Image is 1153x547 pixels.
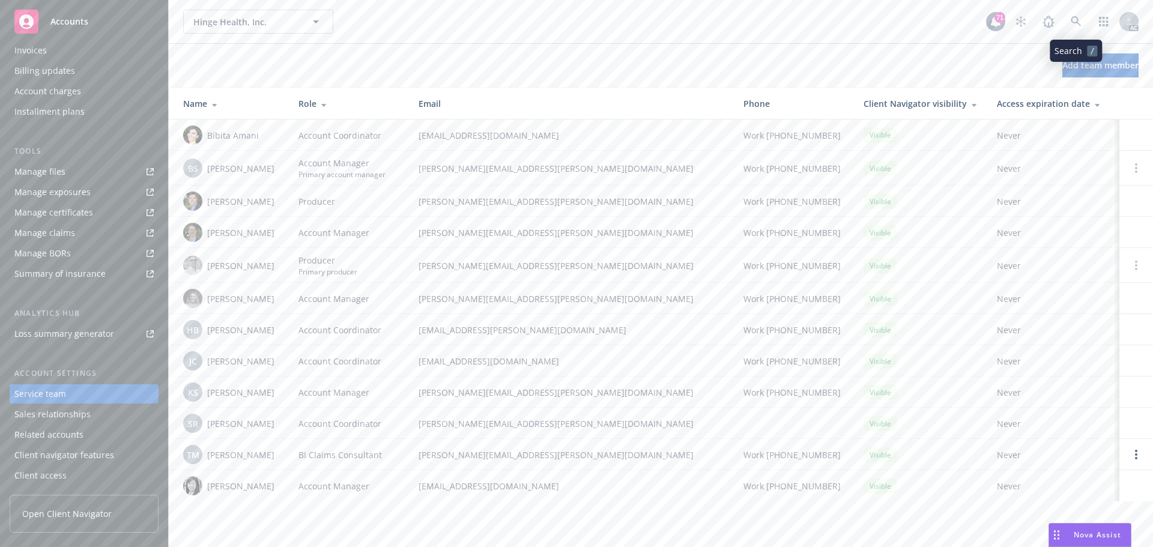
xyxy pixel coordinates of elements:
[10,5,159,38] a: Accounts
[183,223,202,242] img: photo
[864,161,897,176] div: Visible
[1009,10,1033,34] a: Stop snowing
[743,324,841,336] span: Work [PHONE_NUMBER]
[743,162,841,175] span: Work [PHONE_NUMBER]
[419,195,724,208] span: [PERSON_NAME][EMAIL_ADDRESS][PERSON_NAME][DOMAIN_NAME]
[14,405,91,424] div: Sales relationships
[1049,524,1064,546] div: Drag to move
[183,10,333,34] button: Hinge Health, Inc.
[188,162,198,175] span: BS
[864,447,897,462] div: Visible
[743,226,841,239] span: Work [PHONE_NUMBER]
[1129,447,1143,462] a: Open options
[994,12,1005,23] div: 71
[419,226,724,239] span: [PERSON_NAME][EMAIL_ADDRESS][PERSON_NAME][DOMAIN_NAME]
[298,267,357,277] span: Primary producer
[997,259,1110,272] span: Never
[864,291,897,306] div: Visible
[14,425,83,444] div: Related accounts
[10,307,159,319] div: Analytics hub
[207,129,259,142] span: Bibita Amani
[10,324,159,343] a: Loss summary generator
[188,386,198,399] span: KS
[864,479,897,494] div: Visible
[1074,530,1121,540] span: Nova Assist
[997,355,1110,367] span: Never
[14,203,93,222] div: Manage certificates
[997,449,1110,461] span: Never
[1064,10,1088,34] a: Search
[1062,53,1139,77] button: Add team member
[864,97,978,110] div: Client Navigator visibility
[864,127,897,142] div: Visible
[207,480,274,492] span: [PERSON_NAME]
[207,195,274,208] span: [PERSON_NAME]
[50,17,88,26] span: Accounts
[10,425,159,444] a: Related accounts
[298,386,369,399] span: Account Manager
[10,183,159,202] a: Manage exposures
[10,41,159,60] a: Invoices
[997,324,1110,336] span: Never
[183,192,202,211] img: photo
[207,259,274,272] span: [PERSON_NAME]
[298,157,386,169] span: Account Manager
[743,97,844,110] div: Phone
[10,446,159,465] a: Client navigator features
[183,476,202,495] img: photo
[188,417,198,430] span: SR
[298,129,381,142] span: Account Coordinator
[22,507,112,520] span: Open Client Navigator
[14,41,47,60] div: Invoices
[419,97,724,110] div: Email
[1049,523,1131,547] button: Nova Assist
[207,226,274,239] span: [PERSON_NAME]
[743,355,841,367] span: Work [PHONE_NUMBER]
[207,417,274,430] span: [PERSON_NAME]
[187,449,199,461] span: TM
[997,195,1110,208] span: Never
[997,417,1110,430] span: Never
[1036,10,1061,34] a: Report a Bug
[997,292,1110,305] span: Never
[207,355,274,367] span: [PERSON_NAME]
[207,162,274,175] span: [PERSON_NAME]
[997,226,1110,239] span: Never
[298,195,335,208] span: Producer
[419,292,724,305] span: [PERSON_NAME][EMAIL_ADDRESS][PERSON_NAME][DOMAIN_NAME]
[864,194,897,209] div: Visible
[10,61,159,80] a: Billing updates
[743,259,841,272] span: Work [PHONE_NUMBER]
[14,162,65,181] div: Manage files
[298,292,369,305] span: Account Manager
[298,449,382,461] span: BI Claims Consultant
[10,82,159,101] a: Account charges
[187,324,199,336] span: HB
[419,386,724,399] span: [PERSON_NAME][EMAIL_ADDRESS][PERSON_NAME][DOMAIN_NAME]
[1062,59,1139,71] span: Add team member
[10,367,159,379] div: Account settings
[14,61,75,80] div: Billing updates
[14,324,114,343] div: Loss summary generator
[14,102,85,121] div: Installment plans
[298,480,369,492] span: Account Manager
[997,129,1110,142] span: Never
[743,195,841,208] span: Work [PHONE_NUMBER]
[864,258,897,273] div: Visible
[743,480,841,492] span: Work [PHONE_NUMBER]
[743,129,841,142] span: Work [PHONE_NUMBER]
[10,384,159,403] a: Service team
[298,324,381,336] span: Account Coordinator
[864,322,897,337] div: Visible
[14,223,75,243] div: Manage claims
[10,466,159,485] a: Client access
[207,324,274,336] span: [PERSON_NAME]
[14,183,91,202] div: Manage exposures
[10,102,159,121] a: Installment plans
[298,226,369,239] span: Account Manager
[743,386,841,399] span: Work [PHONE_NUMBER]
[419,355,724,367] span: [EMAIL_ADDRESS][DOMAIN_NAME]
[864,416,897,431] div: Visible
[864,385,897,400] div: Visible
